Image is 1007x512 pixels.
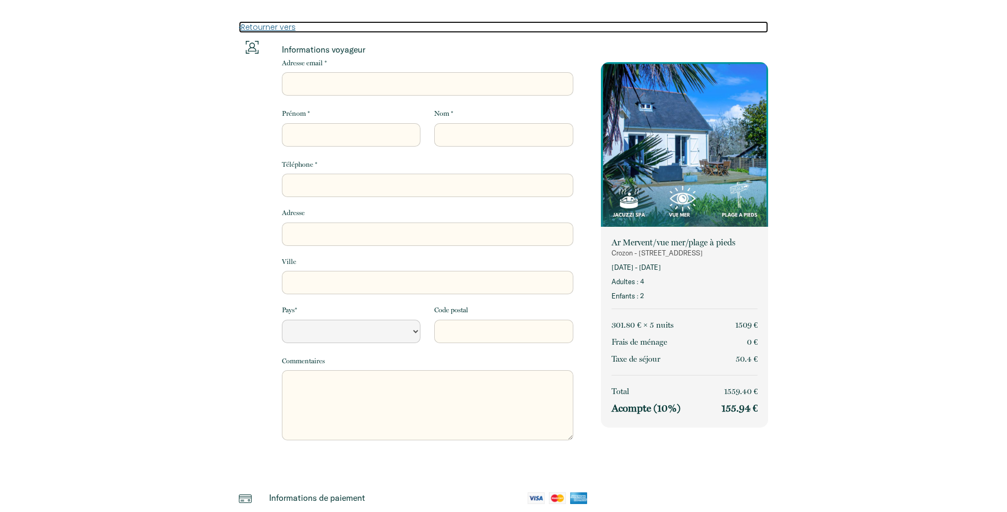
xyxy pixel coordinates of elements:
label: Ville [282,257,296,267]
p: [DATE] - [DATE] [612,262,758,272]
img: mastercard [549,492,566,504]
p: Informations voyageur [282,44,573,55]
label: Adresse [282,208,305,218]
span: Total [612,387,629,396]
span: s [670,320,674,330]
p: Enfants : 2 [612,291,758,301]
p: Taxe de séjour [612,353,660,365]
label: Nom * [434,108,453,119]
p: Ar Mervent/vue mer/plage à pieds [612,237,758,248]
label: Prénom * [282,108,310,119]
label: Téléphone * [282,159,317,170]
p: 155.94 € [721,402,758,415]
img: rental-image [601,62,768,229]
label: Adresse email * [282,58,327,69]
p: Frais de ménage [612,336,667,348]
img: guests-info [246,41,259,54]
p: 0 € [747,336,758,348]
label: Code postal [434,305,468,315]
p: Informations de paiement [269,492,365,503]
img: visa-card [528,492,545,504]
img: credit-card [239,492,252,505]
label: Commentaires [282,356,325,366]
p: Adultes : 4 [612,277,758,287]
p: 1509 € [735,319,758,331]
select: Default select example [282,320,420,343]
p: 50.4 € [736,353,758,365]
p: Crozon - [STREET_ADDRESS] [612,248,758,258]
img: amex [570,492,587,504]
label: Pays [282,305,297,315]
span: 1559.40 € [724,387,758,396]
p: Acompte (10%) [612,402,681,415]
p: 301.80 € × 5 nuit [612,319,674,331]
a: Retourner vers [239,21,769,33]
